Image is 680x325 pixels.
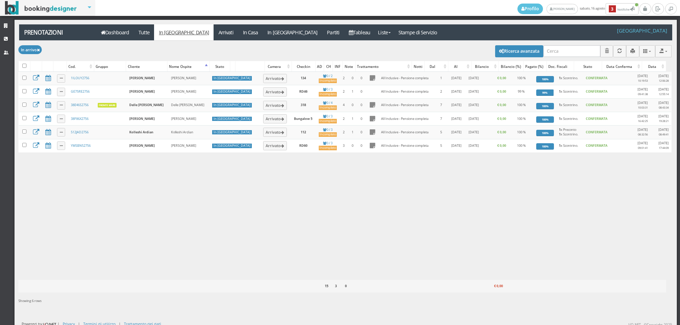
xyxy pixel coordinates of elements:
[655,45,671,57] button: Export
[609,5,616,13] b: 3
[301,130,306,134] b: 112
[357,72,366,85] td: 0
[97,103,117,107] a: Fronte Mare
[611,112,650,126] td: [DATE]
[294,116,312,121] b: Bungalow 5
[319,132,337,137] div: Incompleto
[348,112,357,126] td: 1
[559,132,561,137] b: 1
[169,99,210,112] td: Delle [PERSON_NAME]
[536,89,554,96] div: 99%
[642,62,666,71] div: Data
[263,74,287,83] button: Arrivato
[586,130,607,134] b: CONFERMATA
[495,45,543,57] button: Ricerca avanzata
[299,143,307,148] b: RD60
[412,62,425,71] div: Notti
[129,76,155,80] b: [PERSON_NAME]
[394,24,442,40] a: Stampe di Servizio
[301,103,306,107] b: 318
[586,143,607,148] b: CONFERMATA
[509,99,534,112] td: 100 %
[650,72,671,85] td: [DATE]
[340,99,348,112] td: 4
[466,85,482,99] td: [DATE]
[425,62,448,71] div: Dal
[574,62,602,71] div: Stato
[212,76,252,81] div: In [GEOGRAPHIC_DATA]
[611,85,650,99] td: [DATE]
[509,85,534,99] td: 99 %
[71,89,90,94] a: GE75RE2756
[319,74,337,83] a: 0 / 2Incompleto
[466,139,482,152] td: [DATE]
[348,139,357,152] td: 0
[497,103,506,107] b: € 0,00
[556,112,582,126] td: x Scontrino.
[497,143,506,148] b: € 0,00
[611,99,650,112] td: [DATE]
[546,4,578,14] a: [PERSON_NAME]
[586,116,607,121] b: CONFERMATA
[559,89,561,94] b: 1
[524,62,546,71] div: Pagato (%)
[319,100,337,110] a: 0 / 4Incompleto
[447,112,465,126] td: [DATE]
[472,62,499,71] div: Bilancio
[129,143,155,148] b: [PERSON_NAME]
[559,116,561,121] b: 1
[611,126,650,139] td: [DATE]
[344,24,375,40] a: Tableau
[169,126,210,139] td: Kolleshi Ardian
[556,72,582,85] td: x Scontrino.
[340,139,348,152] td: 3
[263,101,287,110] button: Arrivato
[556,126,582,139] td: x Preconto x Scontrino.
[497,130,506,134] b: € 0,00
[212,117,252,121] div: In [GEOGRAPHIC_DATA]
[348,126,357,139] td: 1
[613,45,626,57] button: Aggiorna
[319,92,337,97] div: Incompleto
[379,139,435,152] td: All Inclusive - Pensione completa
[435,85,447,99] td: 2
[319,87,337,97] a: 0 / 3Incompleto
[94,62,126,71] div: Gruppo
[343,62,355,71] div: Note
[340,85,348,99] td: 2
[517,3,639,14] span: sabato, 16 agosto
[497,89,506,94] b: € 0,00
[357,126,366,139] td: 0
[447,85,465,99] td: [DATE]
[126,62,167,71] div: Cliente
[345,284,347,288] b: 0
[466,72,482,85] td: [DATE]
[169,85,210,99] td: [PERSON_NAME]
[375,24,393,40] a: Liste
[659,106,669,109] small: 08:43:34
[499,62,523,71] div: Bilancio (%)
[301,76,306,80] b: 134
[650,85,671,99] td: [DATE]
[435,99,447,112] td: 7
[340,126,348,139] td: 2
[477,282,504,291] div: € 0,00
[435,139,447,152] td: 5
[129,89,155,94] b: [PERSON_NAME]
[606,3,639,14] button: 3Notifiche
[292,62,315,71] div: Checkin
[447,126,465,139] td: [DATE]
[536,116,554,123] div: 100%
[659,92,669,96] small: 12:55:14
[497,76,506,80] b: € 0,00
[348,85,357,99] td: 1
[316,62,324,71] div: AD
[659,79,669,82] small: 12:06:28
[214,24,238,40] a: Arrivati
[263,87,287,97] button: Arrivato
[509,112,534,126] td: 100 %
[263,24,322,40] a: In [GEOGRAPHIC_DATA]
[154,24,214,40] a: In [GEOGRAPHIC_DATA]
[19,24,92,40] a: Prenotazioni
[319,141,337,150] a: 0 / 3Incompleto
